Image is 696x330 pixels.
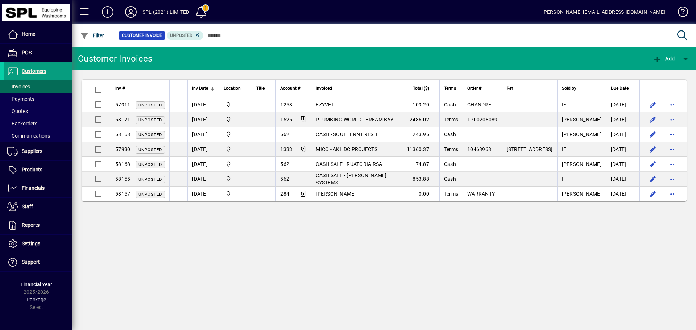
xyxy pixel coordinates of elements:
[192,84,215,92] div: Inv Date
[22,31,35,37] span: Home
[316,84,332,92] span: Invoiced
[138,192,162,197] span: Unposted
[187,172,219,187] td: [DATE]
[542,6,665,18] div: [PERSON_NAME] [EMAIL_ADDRESS][DOMAIN_NAME]
[115,117,130,122] span: 58171
[115,131,130,137] span: 58158
[316,191,356,197] span: [PERSON_NAME]
[187,127,219,142] td: [DATE]
[606,187,639,201] td: [DATE]
[4,142,72,160] a: Suppliers
[402,157,439,172] td: 74.87
[280,117,292,122] span: 1525
[167,31,204,40] mat-chip: Customer Invoice Status: Unposted
[507,146,553,152] span: [STREET_ADDRESS]
[666,188,678,200] button: More options
[444,161,456,167] span: Cash
[606,127,639,142] td: [DATE]
[666,143,678,155] button: More options
[80,33,104,38] span: Filter
[672,1,687,25] a: Knowledge Base
[606,112,639,127] td: [DATE]
[256,84,271,92] div: Title
[4,93,72,105] a: Payments
[467,84,481,92] span: Order #
[224,160,247,168] span: SPL (2021) Limited
[138,103,162,108] span: Unposted
[666,99,678,110] button: More options
[467,84,498,92] div: Order #
[187,112,219,127] td: [DATE]
[138,162,162,167] span: Unposted
[562,102,567,108] span: IF
[647,188,659,200] button: Edit
[22,185,45,191] span: Financials
[96,5,119,18] button: Add
[444,117,458,122] span: Terms
[4,117,72,130] a: Backorders
[562,176,567,182] span: IF
[256,84,265,92] span: Title
[78,29,106,42] button: Filter
[280,146,292,152] span: 1333
[22,148,42,154] span: Suppliers
[666,158,678,170] button: More options
[7,121,37,126] span: Backorders
[316,131,377,137] span: CASH - SOUTHERN FRESH
[562,161,602,167] span: [PERSON_NAME]
[280,191,289,197] span: 284
[316,102,334,108] span: EZYVET
[115,102,130,108] span: 57911
[192,84,208,92] span: Inv Date
[562,191,602,197] span: [PERSON_NAME]
[4,130,72,142] a: Communications
[444,84,456,92] span: Terms
[187,97,219,112] td: [DATE]
[22,241,40,246] span: Settings
[224,130,247,138] span: SPL (2021) Limited
[115,161,130,167] span: 58168
[402,97,439,112] td: 109.20
[647,158,659,170] button: Edit
[7,96,34,102] span: Payments
[280,84,300,92] span: Account #
[187,157,219,172] td: [DATE]
[115,84,125,92] span: Inv #
[280,161,289,167] span: 562
[4,25,72,43] a: Home
[444,102,456,108] span: Cash
[4,235,72,253] a: Settings
[4,105,72,117] a: Quotes
[4,253,72,271] a: Support
[115,176,130,182] span: 58155
[402,187,439,201] td: 0.00
[138,177,162,182] span: Unposted
[122,32,162,39] span: Customer Invoice
[666,114,678,125] button: More options
[562,146,567,152] span: IF
[142,6,189,18] div: SPL (2021) LIMITED
[280,176,289,182] span: 562
[316,172,386,185] span: CASH SALE - [PERSON_NAME] SYSTEMS
[7,84,30,89] span: Invoices
[22,167,42,172] span: Products
[666,173,678,185] button: More options
[444,176,456,182] span: Cash
[22,50,32,55] span: POS
[402,127,439,142] td: 243.95
[606,172,639,187] td: [DATE]
[507,84,553,92] div: Ref
[4,161,72,179] a: Products
[507,84,513,92] span: Ref
[7,108,28,114] span: Quotes
[4,179,72,197] a: Financials
[224,116,247,124] span: SPL (2021) Limited
[467,117,498,122] span: 1P00208089
[187,142,219,157] td: [DATE]
[651,52,676,65] button: Add
[4,216,72,234] a: Reports
[647,114,659,125] button: Edit
[21,281,52,287] span: Financial Year
[666,129,678,140] button: More options
[26,297,46,302] span: Package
